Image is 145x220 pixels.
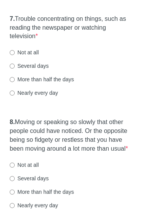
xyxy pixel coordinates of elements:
[10,89,58,97] label: Nearly every day
[10,119,15,125] strong: 8.
[10,76,74,83] label: More than half the days
[10,163,15,168] input: Not at all
[10,91,15,96] input: Nearly every day
[10,203,15,208] input: Nearly every day
[10,62,49,70] label: Several days
[10,118,135,153] label: Moving or speaking so slowly that other people could have noticed. Or the opposite being so fidge...
[10,15,15,22] strong: 7.
[10,77,15,82] input: More than half the days
[10,64,15,69] input: Several days
[10,202,58,209] label: Nearly every day
[10,175,49,182] label: Several days
[10,176,15,181] input: Several days
[10,15,135,41] label: Trouble concentrating on things, such as reading the newspaper or watching television
[10,161,39,169] label: Not at all
[10,50,15,55] input: Not at all
[10,188,74,196] label: More than half the days
[10,190,15,195] input: More than half the days
[10,49,39,56] label: Not at all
